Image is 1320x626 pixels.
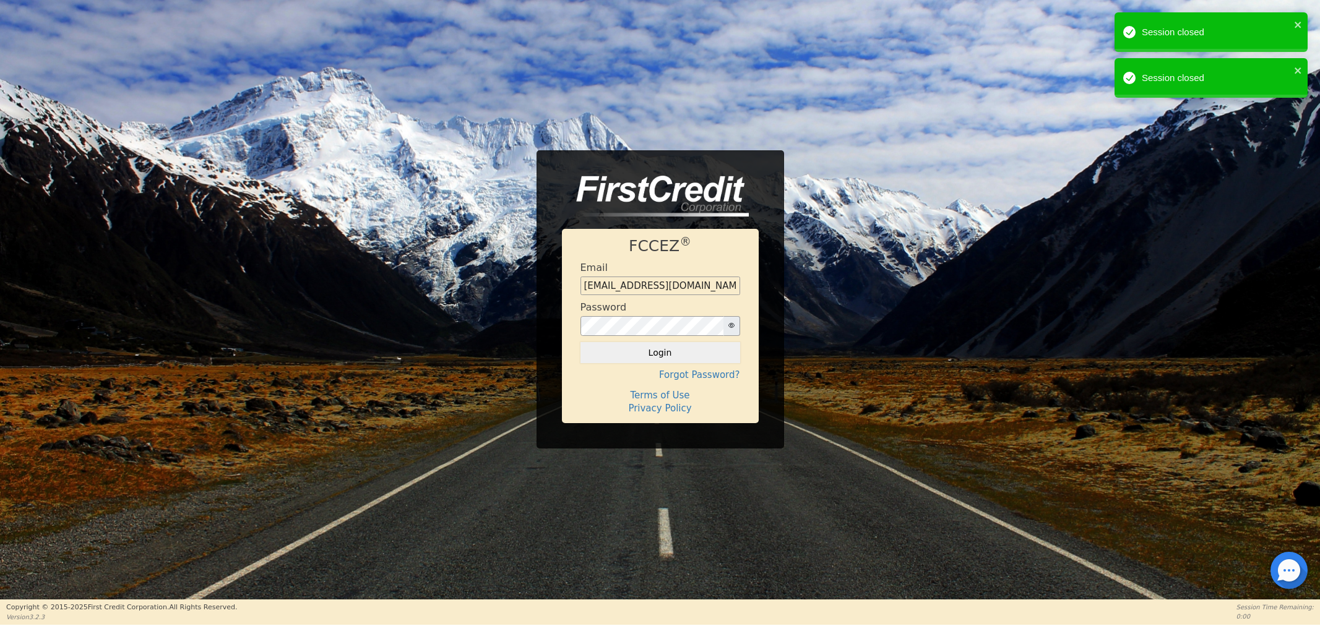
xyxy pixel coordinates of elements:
h4: Terms of Use [580,390,740,401]
p: Copyright © 2015- 2025 First Credit Corporation. [6,602,237,613]
button: Login [580,342,740,363]
h4: Forgot Password? [580,369,740,380]
div: Session closed [1142,71,1290,85]
p: Session Time Remaining: [1236,602,1314,612]
input: password [580,316,724,336]
h4: Privacy Policy [580,403,740,414]
p: 0:00 [1236,612,1314,621]
p: Version 3.2.3 [6,612,237,622]
input: Enter email [580,277,740,295]
div: Session closed [1142,25,1290,40]
span: All Rights Reserved. [169,603,237,611]
img: logo-CMu_cnol.png [562,176,749,217]
button: close [1294,17,1303,32]
h4: Password [580,301,627,313]
h1: FCCEZ [580,237,740,255]
h4: Email [580,262,608,273]
button: close [1294,63,1303,77]
sup: ® [679,235,691,248]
